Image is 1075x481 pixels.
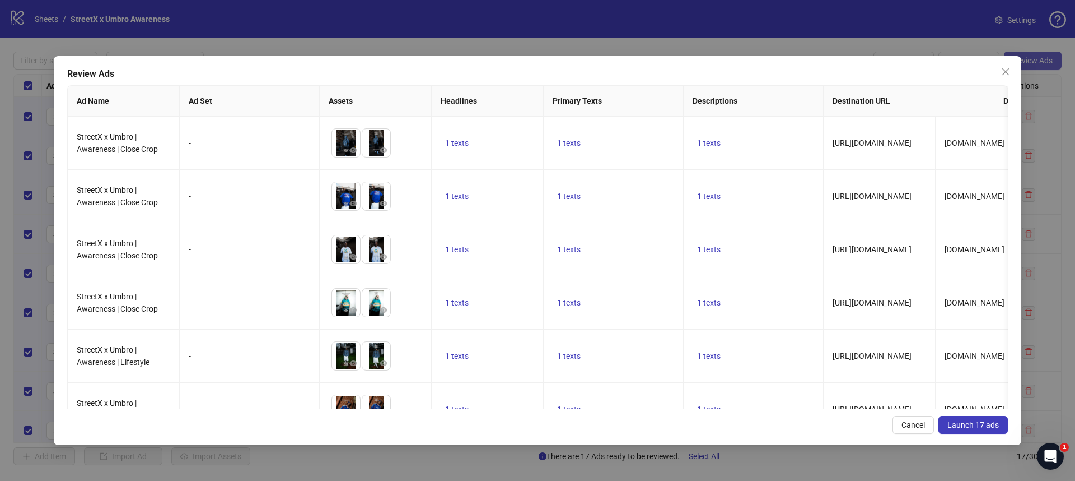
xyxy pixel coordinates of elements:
[189,243,310,256] div: -
[347,197,360,210] button: Preview
[189,297,310,309] div: -
[332,235,360,263] img: Asset 1
[697,405,721,414] span: 1 texts
[380,200,387,207] span: eye
[697,351,721,360] span: 1 texts
[347,250,360,263] button: Preview
[693,296,725,309] button: 1 texts
[997,63,1015,81] button: Close
[189,403,310,415] div: -
[189,137,310,149] div: -
[441,136,473,150] button: 1 texts
[693,136,725,150] button: 1 texts
[945,298,1004,307] span: [DOMAIN_NAME]
[320,86,432,117] th: Assets
[693,403,725,416] button: 1 texts
[380,253,387,261] span: eye
[557,298,581,307] span: 1 texts
[445,138,469,147] span: 1 texts
[347,144,360,157] button: Preview
[557,245,581,254] span: 1 texts
[684,86,824,117] th: Descriptions
[377,303,390,317] button: Preview
[77,399,158,420] span: StreetX x Umbro | Awareness | Close Crop
[377,250,390,263] button: Preview
[432,86,544,117] th: Headlines
[349,146,357,154] span: eye
[553,296,585,309] button: 1 texts
[1001,67,1010,76] span: close
[1037,443,1064,470] iframe: Intercom live chat
[553,403,585,416] button: 1 texts
[332,129,360,157] img: Asset 1
[349,359,357,367] span: eye
[441,403,473,416] button: 1 texts
[332,182,360,210] img: Asset 1
[349,200,357,207] span: eye
[938,416,1008,434] button: Launch 17 ads
[67,67,1008,81] div: Review Ads
[557,138,581,147] span: 1 texts
[697,298,721,307] span: 1 texts
[553,189,585,203] button: 1 texts
[68,86,180,117] th: Ad Name
[947,420,999,429] span: Launch 17 ads
[553,136,585,150] button: 1 texts
[697,245,721,254] span: 1 texts
[362,342,390,370] img: Asset 2
[77,292,158,313] span: StreetX x Umbro | Awareness | Close Crop
[544,86,684,117] th: Primary Texts
[377,357,390,370] button: Preview
[349,253,357,261] span: eye
[945,138,1004,147] span: [DOMAIN_NAME]
[362,289,390,317] img: Asset 2
[441,296,473,309] button: 1 texts
[693,349,725,363] button: 1 texts
[441,243,473,256] button: 1 texts
[441,349,473,363] button: 1 texts
[693,243,725,256] button: 1 texts
[945,405,1004,414] span: [DOMAIN_NAME]
[445,245,469,254] span: 1 texts
[362,182,390,210] img: Asset 2
[77,132,158,154] span: StreetX x Umbro | Awareness | Close Crop
[180,86,320,117] th: Ad Set
[347,303,360,317] button: Preview
[824,86,994,117] th: Destination URL
[189,350,310,362] div: -
[833,138,912,147] span: [URL][DOMAIN_NAME]
[557,351,581,360] span: 1 texts
[77,186,158,207] span: StreetX x Umbro | Awareness | Close Crop
[77,345,149,367] span: StreetX x Umbro | Awareness | Lifestyle
[945,245,1004,254] span: [DOMAIN_NAME]
[833,298,912,307] span: [URL][DOMAIN_NAME]
[349,306,357,314] span: eye
[77,239,158,260] span: StreetX x Umbro | Awareness | Close Crop
[380,306,387,314] span: eye
[362,395,390,423] img: Asset 2
[332,342,360,370] img: Asset 1
[833,245,912,254] span: [URL][DOMAIN_NAME]
[553,243,585,256] button: 1 texts
[697,192,721,201] span: 1 texts
[380,146,387,154] span: eye
[945,351,1004,360] span: [DOMAIN_NAME]
[445,192,469,201] span: 1 texts
[347,357,360,370] button: Preview
[833,405,912,414] span: [URL][DOMAIN_NAME]
[445,298,469,307] span: 1 texts
[377,144,390,157] button: Preview
[362,129,390,157] img: Asset 2
[557,192,581,201] span: 1 texts
[892,416,934,434] button: Cancel
[1060,443,1069,452] span: 1
[833,192,912,201] span: [URL][DOMAIN_NAME]
[833,351,912,360] span: [URL][DOMAIN_NAME]
[553,349,585,363] button: 1 texts
[377,197,390,210] button: Preview
[693,189,725,203] button: 1 texts
[332,395,360,423] img: Asset 1
[189,190,310,202] div: -
[945,192,1004,201] span: [DOMAIN_NAME]
[332,289,360,317] img: Asset 1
